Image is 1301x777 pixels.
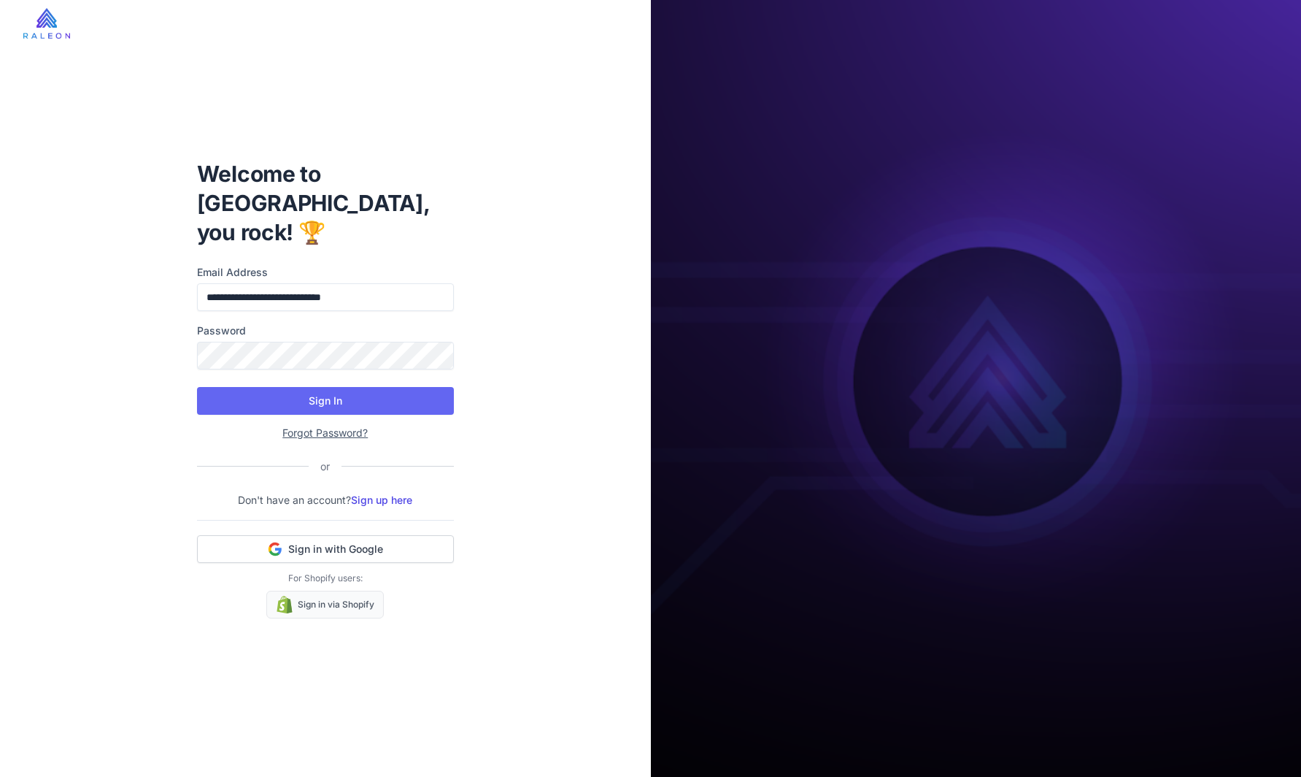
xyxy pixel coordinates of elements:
div: or [309,459,341,475]
button: Sign in with Google [197,535,454,563]
button: Sign In [197,387,454,415]
img: raleon-logo-whitebg.9aac0268.jpg [23,8,70,39]
a: Sign up here [351,494,412,506]
p: Don't have an account? [197,492,454,508]
label: Email Address [197,264,454,280]
h1: Welcome to [GEOGRAPHIC_DATA], you rock! 🏆 [197,159,454,247]
p: For Shopify users: [197,572,454,585]
span: Sign in with Google [288,542,383,556]
label: Password [197,323,454,339]
a: Sign in via Shopify [266,591,384,619]
a: Forgot Password? [282,426,368,439]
